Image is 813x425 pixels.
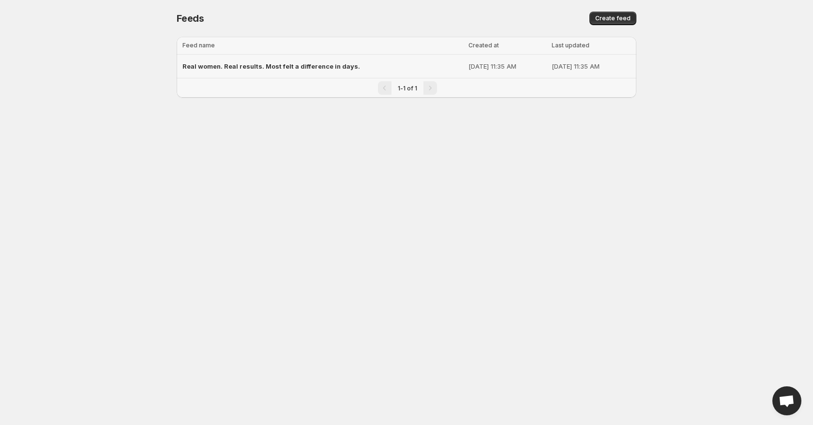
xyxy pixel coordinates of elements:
span: 1-1 of 1 [398,85,417,92]
p: [DATE] 11:35 AM [468,61,546,71]
span: Created at [468,42,499,49]
span: Last updated [552,42,589,49]
span: Feeds [177,13,204,24]
span: Create feed [595,15,631,22]
button: Create feed [589,12,636,25]
nav: Pagination [177,78,636,98]
div: Open chat [772,386,801,415]
p: [DATE] 11:35 AM [552,61,631,71]
span: Feed name [182,42,215,49]
span: Real women. Real results. Most felt a difference in days. [182,62,360,70]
